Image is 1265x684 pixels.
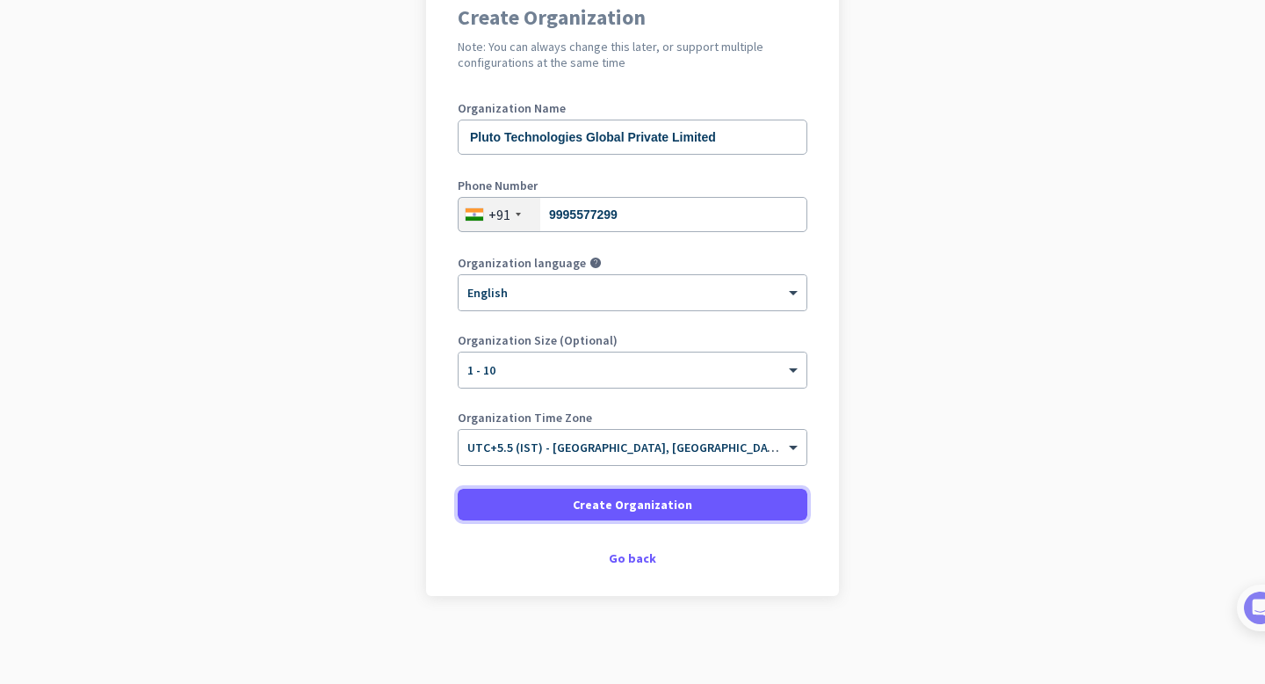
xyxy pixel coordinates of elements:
img: tab_keywords_by_traffic_grey.svg [175,102,189,116]
button: Create Organization [458,489,807,520]
div: +91 [488,206,510,223]
input: What is the name of your organization? [458,120,807,155]
i: help [589,257,602,269]
div: Domain: [DOMAIN_NAME] [46,46,193,60]
label: Phone Number [458,179,807,192]
h1: Create Organization [458,7,807,28]
input: 74104 10123 [458,197,807,232]
h2: Note: You can always change this later, or support multiple configurations at the same time [458,39,807,70]
span: Create Organization [573,496,692,513]
div: Domain Overview [67,104,157,115]
label: Organization Name [458,102,807,114]
label: Organization Size (Optional) [458,334,807,346]
div: Keywords by Traffic [194,104,296,115]
div: Go back [458,552,807,564]
img: logo_orange.svg [28,28,42,42]
label: Organization language [458,257,586,269]
div: v 4.0.25 [49,28,86,42]
img: website_grey.svg [28,46,42,60]
label: Organization Time Zone [458,411,807,424]
img: tab_domain_overview_orange.svg [47,102,61,116]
